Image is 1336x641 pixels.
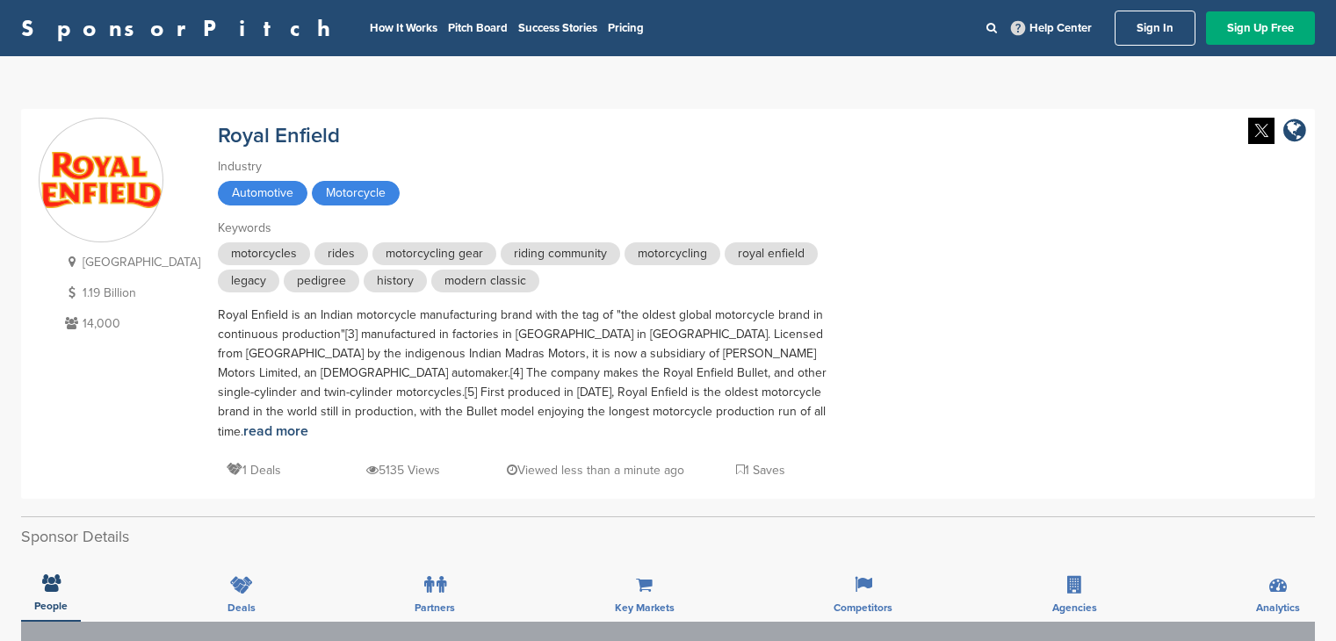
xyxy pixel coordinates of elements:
p: 1 Deals [227,459,281,481]
span: motorcycling gear [372,242,496,265]
p: 14,000 [61,313,200,335]
a: Pitch Board [448,21,508,35]
span: pedigree [284,270,359,292]
span: Partners [415,602,455,613]
a: read more [243,422,308,440]
span: royal enfield [725,242,818,265]
a: Help Center [1007,18,1095,39]
a: Success Stories [518,21,597,35]
a: Royal Enfield [218,123,340,148]
span: riding community [501,242,620,265]
div: Keywords [218,219,833,238]
a: Sign Up Free [1206,11,1315,45]
img: Twitter white [1248,118,1275,144]
div: Royal Enfield is an Indian motorcycle manufacturing brand with the tag of "the oldest global moto... [218,306,833,442]
span: Agencies [1052,602,1097,613]
img: Sponsorpitch & Royal Enfield [40,151,162,210]
span: rides [314,242,368,265]
span: Motorcycle [312,181,400,205]
span: legacy [218,270,279,292]
div: Industry [218,157,833,176]
a: Pricing [608,21,644,35]
span: modern classic [431,270,539,292]
span: Key Markets [615,602,675,613]
p: 1 Saves [736,459,785,481]
span: history [364,270,427,292]
span: Deals [227,602,256,613]
a: SponsorPitch [21,17,342,40]
span: motorcycling [625,242,720,265]
span: Analytics [1256,602,1300,613]
p: 5135 Views [366,459,440,481]
p: [GEOGRAPHIC_DATA] [61,251,200,273]
span: motorcycles [218,242,310,265]
p: 1.19 Billion [61,282,200,304]
a: How It Works [370,21,437,35]
span: Competitors [834,602,892,613]
a: company link [1283,118,1306,147]
span: Automotive [218,181,307,205]
span: People [34,601,68,611]
a: Sign In [1115,11,1195,46]
p: Viewed less than a minute ago [507,459,684,481]
h2: Sponsor Details [21,525,1315,549]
